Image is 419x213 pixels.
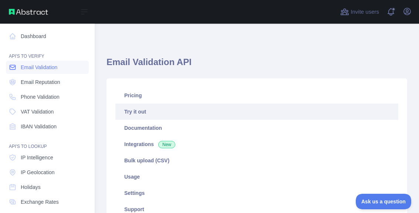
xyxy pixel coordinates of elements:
a: VAT Validation [6,105,89,118]
span: Phone Validation [21,93,60,101]
div: API'S TO VERIFY [6,44,89,59]
a: Bulk upload (CSV) [115,152,398,169]
span: Holidays [21,183,41,191]
a: Holidays [6,180,89,194]
button: Invite users [339,6,381,18]
a: Usage [115,169,398,185]
a: Exchange Rates [6,195,89,209]
a: Integrations New [115,136,398,152]
a: Dashboard [6,30,89,43]
span: IP Geolocation [21,169,55,176]
span: IP Intelligence [21,154,53,161]
span: New [158,141,175,148]
a: Email Reputation [6,75,89,89]
span: Email Reputation [21,78,60,86]
iframe: Toggle Customer Support [356,194,412,209]
a: Pricing [115,87,398,104]
a: Settings [115,185,398,201]
span: Invite users [351,8,379,16]
a: Try it out [115,104,398,120]
span: Email Validation [21,64,57,71]
a: IP Intelligence [6,151,89,164]
span: VAT Validation [21,108,54,115]
h1: Email Validation API [107,56,407,74]
span: Exchange Rates [21,198,59,206]
div: API'S TO LOOKUP [6,135,89,149]
span: IBAN Validation [21,123,57,130]
a: Documentation [115,120,398,136]
a: IP Geolocation [6,166,89,179]
a: Phone Validation [6,90,89,104]
a: IBAN Validation [6,120,89,133]
a: Email Validation [6,61,89,74]
img: Abstract API [9,9,48,15]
